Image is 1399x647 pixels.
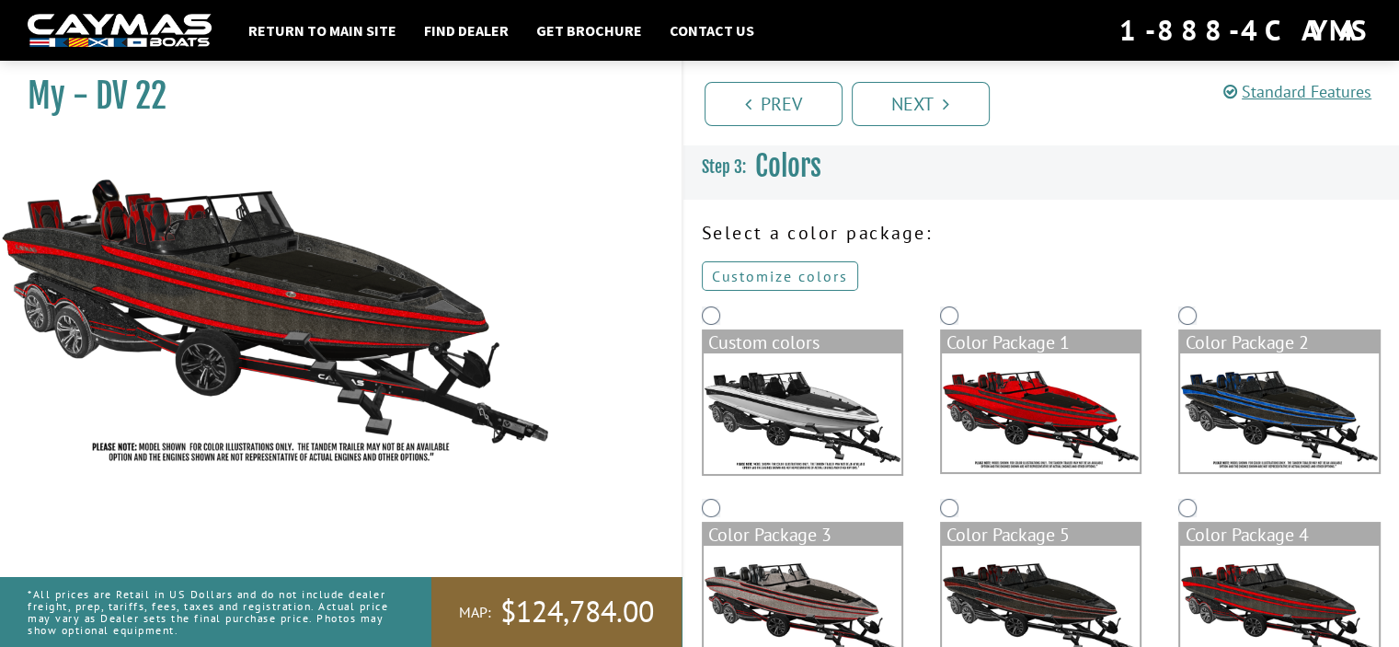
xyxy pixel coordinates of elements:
[500,593,654,631] span: $124,784.00
[415,18,518,42] a: Find Dealer
[1180,331,1378,353] div: Color Package 2
[28,579,390,646] p: *All prices are Retail in US Dollars and do not include dealer freight, prep, tariffs, fees, taxe...
[1180,524,1378,546] div: Color Package 4
[942,524,1140,546] div: Color Package 5
[702,261,858,291] a: Customize colors
[704,524,901,546] div: Color Package 3
[1180,353,1378,472] img: color_package_363.png
[1119,10,1371,51] div: 1-888-4CAYMAS
[702,219,1382,247] p: Select a color package:
[1223,81,1371,102] a: Standard Features
[942,331,1140,353] div: Color Package 1
[704,331,901,353] div: Custom colors
[431,577,682,647] a: MAP:$124,784.00
[705,82,843,126] a: Prev
[28,14,212,48] img: white-logo-c9c8dbefe5ff5ceceb0f0178aa75bf4bb51f6bca0971e226c86eb53dfe498488.png
[28,75,636,117] h1: My - DV 22
[942,353,1140,472] img: color_package_362.png
[852,82,990,126] a: Next
[660,18,763,42] a: Contact Us
[239,18,406,42] a: Return to main site
[527,18,651,42] a: Get Brochure
[459,603,491,622] span: MAP:
[704,353,901,474] img: DV22-Base-Layer.png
